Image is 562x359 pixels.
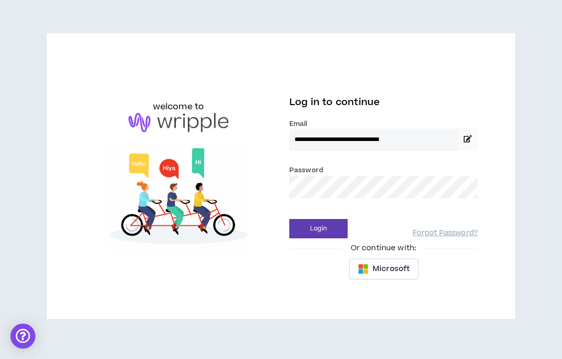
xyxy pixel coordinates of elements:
button: Microsoft [349,259,418,279]
h6: welcome to [153,100,205,113]
a: Forgot Password? [413,228,478,238]
div: Open Intercom Messenger [10,324,35,349]
span: Or continue with: [343,242,424,254]
span: Log in to continue [289,96,380,109]
img: Welcome to Wripple [84,143,273,252]
label: Password [289,165,323,175]
span: Microsoft [373,263,410,275]
img: logo-brand.png [129,113,228,133]
label: Email [289,119,478,129]
button: Login [289,219,348,238]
